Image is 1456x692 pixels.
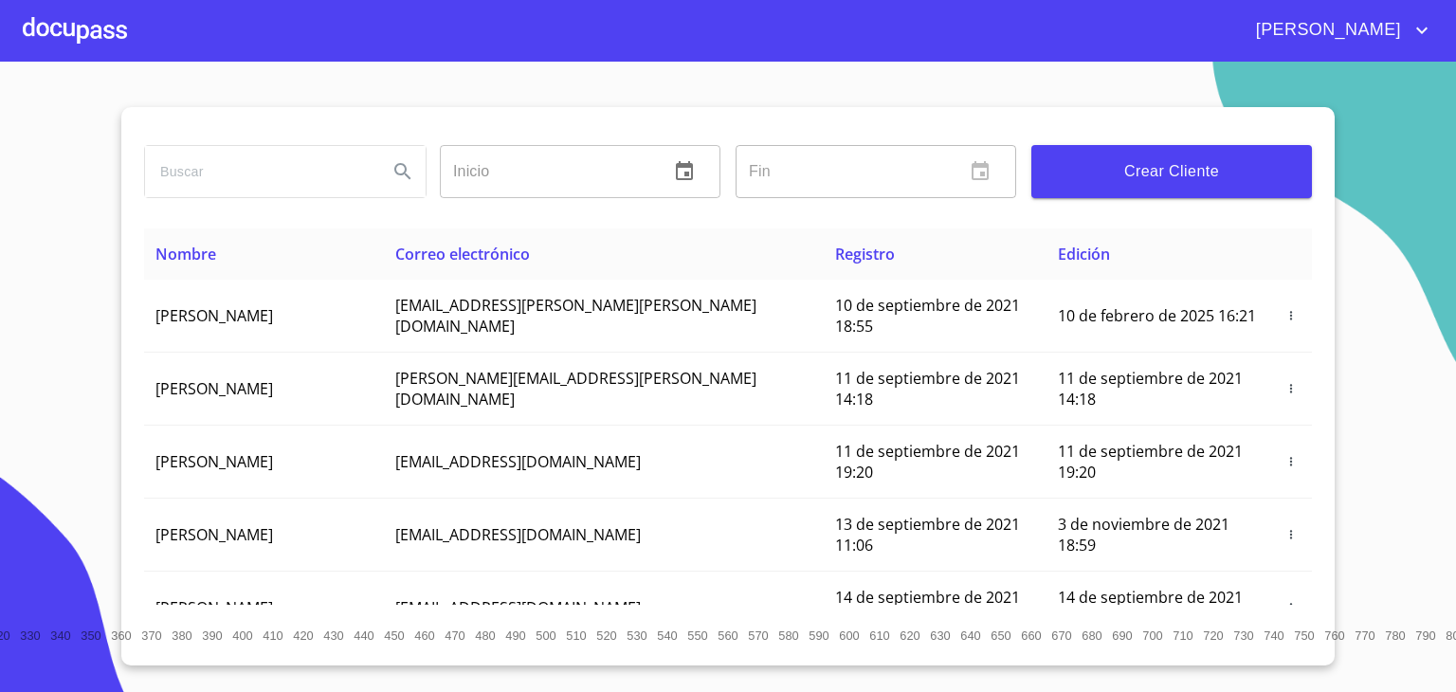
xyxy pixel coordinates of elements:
[505,628,525,643] span: 490
[895,620,925,650] button: 620
[1294,628,1314,643] span: 750
[232,628,252,643] span: 400
[900,628,919,643] span: 620
[1242,15,1410,46] span: [PERSON_NAME]
[713,620,743,650] button: 560
[536,628,555,643] span: 500
[960,628,980,643] span: 640
[1077,620,1107,650] button: 680
[500,620,531,650] button: 490
[395,244,530,264] span: Correo electrónico
[445,628,464,643] span: 470
[561,620,591,650] button: 510
[395,451,641,472] span: [EMAIL_ADDRESS][DOMAIN_NAME]
[869,628,889,643] span: 610
[531,620,561,650] button: 500
[835,587,1020,628] span: 14 de septiembre de 2021 12:26
[1137,620,1168,650] button: 700
[596,628,616,643] span: 520
[804,620,834,650] button: 590
[778,628,798,643] span: 580
[835,441,1020,483] span: 11 de septiembre de 2021 19:20
[81,628,100,643] span: 350
[155,305,273,326] span: [PERSON_NAME]
[395,295,756,337] span: [EMAIL_ADDRESS][PERSON_NAME][PERSON_NAME][DOMAIN_NAME]
[835,244,895,264] span: Registro
[955,620,986,650] button: 640
[409,620,440,650] button: 460
[45,620,76,650] button: 340
[349,620,379,650] button: 440
[470,620,500,650] button: 480
[111,628,131,643] span: 360
[1242,15,1433,46] button: account of current user
[627,628,646,643] span: 530
[835,514,1020,555] span: 13 de septiembre de 2021 11:06
[1058,441,1243,483] span: 11 de septiembre de 2021 19:20
[1203,628,1223,643] span: 720
[1058,587,1243,628] span: 14 de septiembre de 2021 12:26
[395,597,641,618] span: [EMAIL_ADDRESS][DOMAIN_NAME]
[566,628,586,643] span: 510
[1259,620,1289,650] button: 740
[202,628,222,643] span: 390
[930,628,950,643] span: 630
[1168,620,1198,650] button: 710
[1112,628,1132,643] span: 690
[1289,620,1319,650] button: 750
[1233,628,1253,643] span: 730
[1350,620,1380,650] button: 770
[440,620,470,650] button: 470
[155,244,216,264] span: Nombre
[384,628,404,643] span: 450
[379,620,409,650] button: 450
[145,146,373,197] input: search
[1046,158,1297,185] span: Crear Cliente
[991,628,1010,643] span: 650
[1016,620,1046,650] button: 660
[380,149,426,194] button: Search
[925,620,955,650] button: 630
[106,620,136,650] button: 360
[136,620,167,650] button: 370
[591,620,622,650] button: 520
[1355,628,1374,643] span: 770
[395,368,756,410] span: [PERSON_NAME][EMAIL_ADDRESS][PERSON_NAME][DOMAIN_NAME]
[1380,620,1410,650] button: 780
[1142,628,1162,643] span: 700
[167,620,197,650] button: 380
[395,524,641,545] span: [EMAIL_ADDRESS][DOMAIN_NAME]
[652,620,682,650] button: 540
[50,628,70,643] span: 340
[1107,620,1137,650] button: 690
[657,628,677,643] span: 540
[1198,620,1228,650] button: 720
[258,620,288,650] button: 410
[1415,628,1435,643] span: 790
[809,628,828,643] span: 590
[1173,628,1192,643] span: 710
[864,620,895,650] button: 610
[1082,628,1101,643] span: 680
[155,597,273,618] span: [PERSON_NAME]
[1264,628,1283,643] span: 740
[15,620,45,650] button: 330
[622,620,652,650] button: 530
[318,620,349,650] button: 430
[1058,244,1110,264] span: Edición
[288,620,318,650] button: 420
[1046,620,1077,650] button: 670
[839,628,859,643] span: 600
[1319,620,1350,650] button: 760
[354,628,373,643] span: 440
[323,628,343,643] span: 430
[141,628,161,643] span: 370
[1031,145,1312,198] button: Crear Cliente
[1410,620,1441,650] button: 790
[155,451,273,472] span: [PERSON_NAME]
[682,620,713,650] button: 550
[1324,628,1344,643] span: 760
[293,628,313,643] span: 420
[475,628,495,643] span: 480
[986,620,1016,650] button: 650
